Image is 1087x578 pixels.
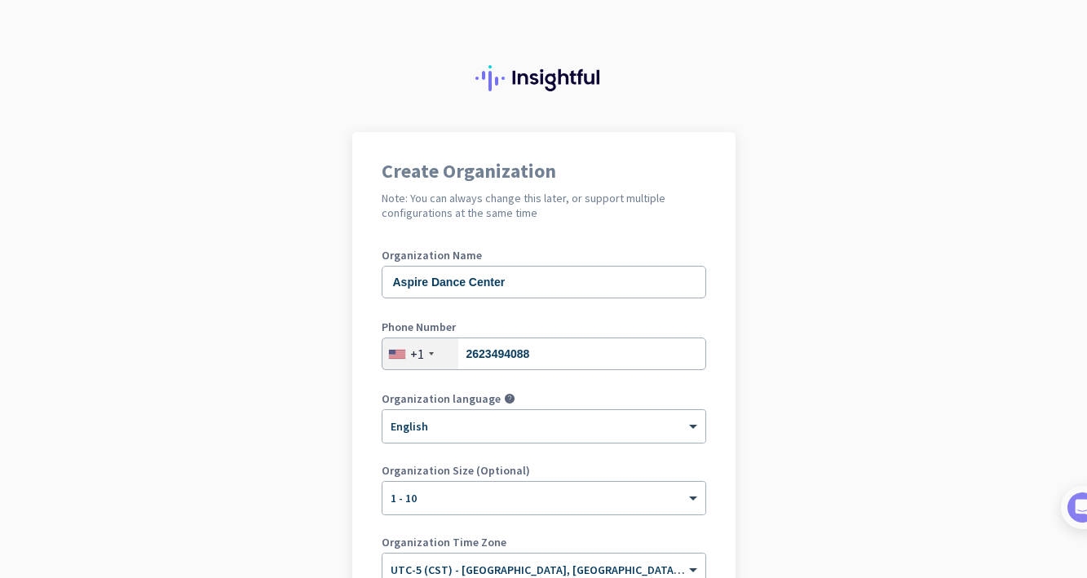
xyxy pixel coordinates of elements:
[382,161,706,181] h1: Create Organization
[382,321,706,333] label: Phone Number
[382,266,706,298] input: What is the name of your organization?
[382,393,501,404] label: Organization language
[504,393,515,404] i: help
[382,536,706,548] label: Organization Time Zone
[382,338,706,370] input: 201-555-0123
[382,249,706,261] label: Organization Name
[382,465,706,476] label: Organization Size (Optional)
[410,346,424,362] div: +1
[475,65,612,91] img: Insightful
[382,191,706,220] h2: Note: You can always change this later, or support multiple configurations at the same time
